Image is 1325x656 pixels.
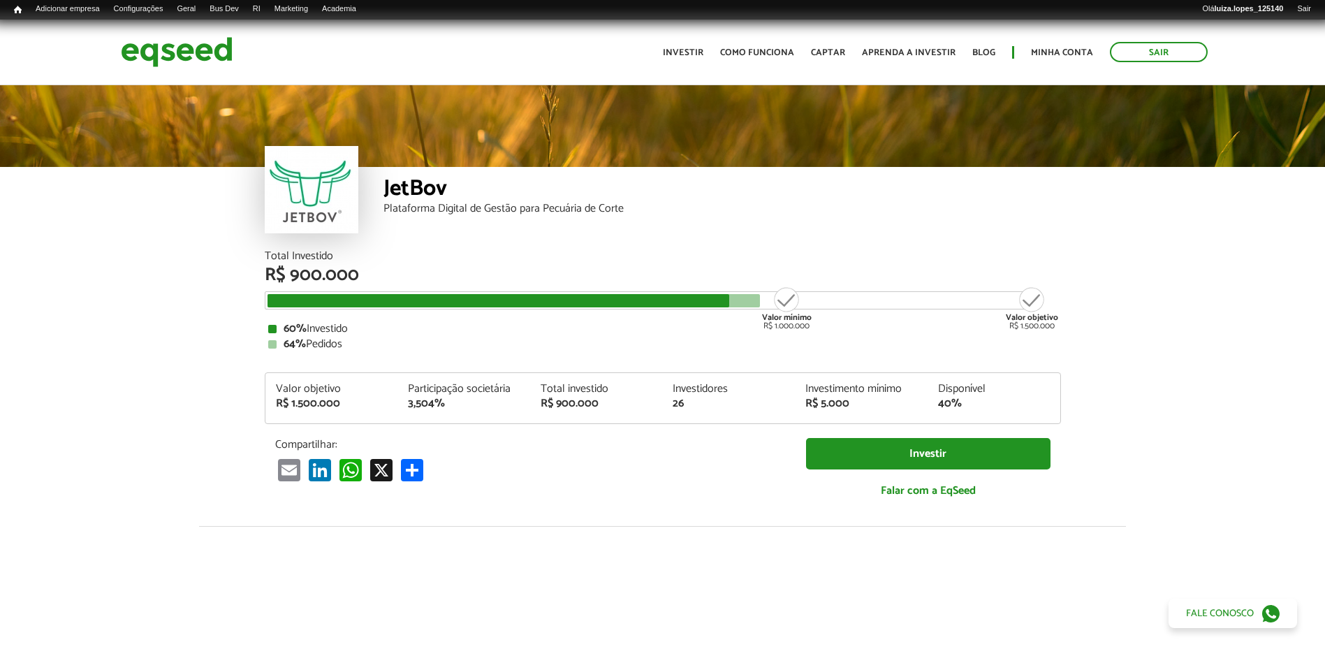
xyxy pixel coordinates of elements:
a: Minha conta [1031,48,1093,57]
strong: 64% [284,335,306,353]
div: R$ 5.000 [805,398,917,409]
div: Participação societária [408,384,520,395]
a: Compartilhar [398,458,426,481]
a: Oláluiza.lopes_125140 [1195,3,1290,15]
a: Sair [1290,3,1318,15]
div: Investido [268,323,1057,335]
a: Fale conosco [1169,599,1297,628]
a: Aprenda a investir [862,48,956,57]
a: LinkedIn [306,458,334,481]
div: Pedidos [268,339,1057,350]
a: Configurações [107,3,170,15]
a: WhatsApp [337,458,365,481]
div: Valor objetivo [276,384,388,395]
a: Geral [170,3,203,15]
a: Blog [972,48,995,57]
strong: 60% [284,319,307,338]
div: 26 [673,398,784,409]
a: Falar com a EqSeed [806,476,1051,505]
a: Bus Dev [203,3,246,15]
a: Investir [806,438,1051,469]
div: Disponível [938,384,1050,395]
a: RI [246,3,268,15]
a: Sair [1110,42,1208,62]
span: Início [14,5,22,15]
div: R$ 900.000 [541,398,652,409]
div: 3,504% [408,398,520,409]
a: Email [275,458,303,481]
div: R$ 1.500.000 [1006,286,1058,330]
a: Marketing [268,3,315,15]
div: R$ 1.000.000 [761,286,813,330]
a: Como funciona [720,48,794,57]
div: R$ 900.000 [265,266,1061,284]
a: Início [7,3,29,17]
div: Plataforma Digital de Gestão para Pecuária de Corte [383,203,1061,214]
img: EqSeed [121,34,233,71]
div: Investidores [673,384,784,395]
div: Total Investido [265,251,1061,262]
div: Total investido [541,384,652,395]
div: R$ 1.500.000 [276,398,388,409]
strong: Valor objetivo [1006,311,1058,324]
div: 40% [938,398,1050,409]
div: JetBov [383,177,1061,203]
a: Academia [315,3,363,15]
p: Compartilhar: [275,438,785,451]
a: Adicionar empresa [29,3,107,15]
a: Investir [663,48,703,57]
strong: luiza.lopes_125140 [1215,4,1284,13]
a: Captar [811,48,845,57]
a: X [367,458,395,481]
div: Investimento mínimo [805,384,917,395]
strong: Valor mínimo [762,311,812,324]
